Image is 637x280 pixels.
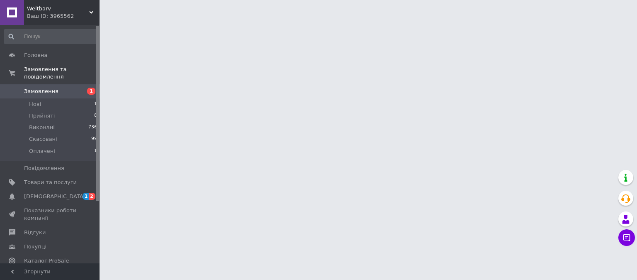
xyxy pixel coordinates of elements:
[618,229,635,246] button: Чат з покупцем
[94,112,97,120] span: 8
[24,165,64,172] span: Повідомлення
[4,29,98,44] input: Пошук
[24,229,46,236] span: Відгуки
[24,52,47,59] span: Головна
[87,88,95,95] span: 1
[89,193,95,200] span: 2
[94,147,97,155] span: 1
[29,112,55,120] span: Прийняті
[83,193,89,200] span: 1
[24,257,69,265] span: Каталог ProSale
[24,193,85,200] span: [DEMOGRAPHIC_DATA]
[24,179,77,186] span: Товари та послуги
[29,147,55,155] span: Оплачені
[27,12,100,20] div: Ваш ID: 3965562
[88,124,97,131] span: 736
[24,66,100,81] span: Замовлення та повідомлення
[29,101,41,108] span: Нові
[24,88,58,95] span: Замовлення
[24,243,46,251] span: Покупці
[29,124,55,131] span: Виконані
[24,207,77,222] span: Показники роботи компанії
[29,135,57,143] span: Скасовані
[27,5,89,12] span: Weltbarv
[91,135,97,143] span: 99
[94,101,97,108] span: 1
